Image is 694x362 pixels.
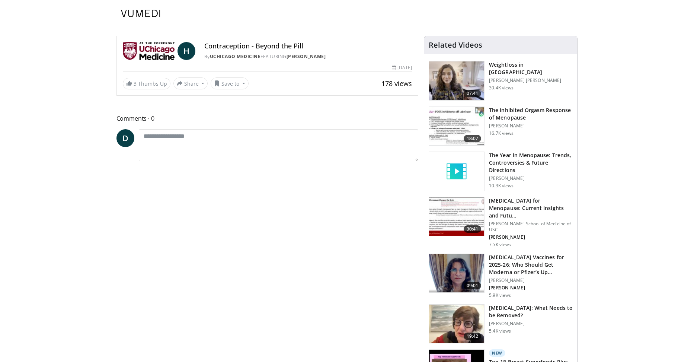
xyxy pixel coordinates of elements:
span: 30:41 [464,225,482,233]
a: 09:01 [MEDICAL_DATA] Vaccines for 2025-26: Who Should Get Moderna or Pfizer’s Up… [PERSON_NAME] [... [429,254,573,298]
p: [PERSON_NAME] [489,123,573,129]
a: 19:42 [MEDICAL_DATA]: What Needs to be Removed? [PERSON_NAME] 5.4K views [429,304,573,344]
h3: The Year in Menopause: Trends, Controversies & Future Directions [489,152,573,174]
h3: COVID-19 Vaccines for 2025-26: Who Should Get Moderna or Pfizer’s Updated Shots and Why? [489,254,573,276]
p: 10.3K views [489,183,514,189]
span: 07:41 [464,90,482,97]
h3: [MEDICAL_DATA]: What Needs to be Removed? [489,304,573,319]
a: UChicago Medicine [210,53,261,60]
span: 19:42 [464,333,482,340]
p: [PERSON_NAME] [489,321,573,327]
img: VuMedi Logo [121,10,160,17]
h4: Contraception - Beyond the Pill [204,42,412,50]
span: 178 views [381,79,412,88]
span: 09:01 [464,282,482,289]
h4: Related Videos [429,41,482,50]
p: [PERSON_NAME] [489,175,573,181]
a: H [178,42,195,60]
h3: Hormone Replacement Therapy for Menopause: Current Insights and Future Directions [489,197,573,219]
a: 07:41 Weightloss in [GEOGRAPHIC_DATA] [PERSON_NAME] [PERSON_NAME] 30.4K views [429,61,573,101]
a: 18:07 The Inhibited Orgasm Response of Menopause [PERSON_NAME] 16.7K views [429,107,573,146]
a: 3 Thumbs Up [123,78,170,89]
img: video_placeholder_short.svg [429,152,484,191]
p: New [489,349,505,357]
a: [PERSON_NAME] [287,53,326,60]
p: [PERSON_NAME] [489,277,573,283]
img: 47271b8a-94f4-49c8-b914-2a3d3af03a9e.150x105_q85_crop-smart_upscale.jpg [429,197,484,236]
p: [PERSON_NAME] [PERSON_NAME] [489,77,573,83]
img: 4e370bb1-17f0-4657-a42f-9b995da70d2f.png.150x105_q85_crop-smart_upscale.png [429,254,484,293]
img: 9983fed1-7565-45be-8934-aef1103ce6e2.150x105_q85_crop-smart_upscale.jpg [429,61,484,100]
a: D [116,129,134,147]
h3: Weightloss in [GEOGRAPHIC_DATA] [489,61,573,76]
button: Share [173,77,208,89]
p: 30.4K views [489,85,514,91]
h3: The Inhibited Orgasm Response of Menopause [489,107,573,121]
p: [PERSON_NAME] School of Medicine of USC [489,221,573,233]
img: 283c0f17-5e2d-42ba-a87c-168d447cdba4.150x105_q85_crop-smart_upscale.jpg [429,107,484,146]
button: Save to [211,77,249,89]
p: 7.5K views [489,242,511,248]
img: 4d0a4bbe-a17a-46ab-a4ad-f5554927e0d3.150x105_q85_crop-smart_upscale.jpg [429,305,484,343]
span: 18:07 [464,135,482,142]
p: Iris Gorfinkel [489,285,573,291]
span: Comments 0 [116,114,419,123]
a: The Year in Menopause: Trends, Controversies & Future Directions [PERSON_NAME] 10.3K views [429,152,573,191]
div: By FEATURING [204,53,412,60]
div: [DATE] [392,64,412,71]
p: Donna Shoupe [489,234,573,240]
p: 5.9K views [489,292,511,298]
p: 16.7K views [489,130,514,136]
span: 3 [134,80,137,87]
p: 5.4K views [489,328,511,334]
img: UChicago Medicine [123,42,175,60]
a: 30:41 [MEDICAL_DATA] for Menopause: Current Insights and Futu… [PERSON_NAME] School of Medicine o... [429,197,573,248]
